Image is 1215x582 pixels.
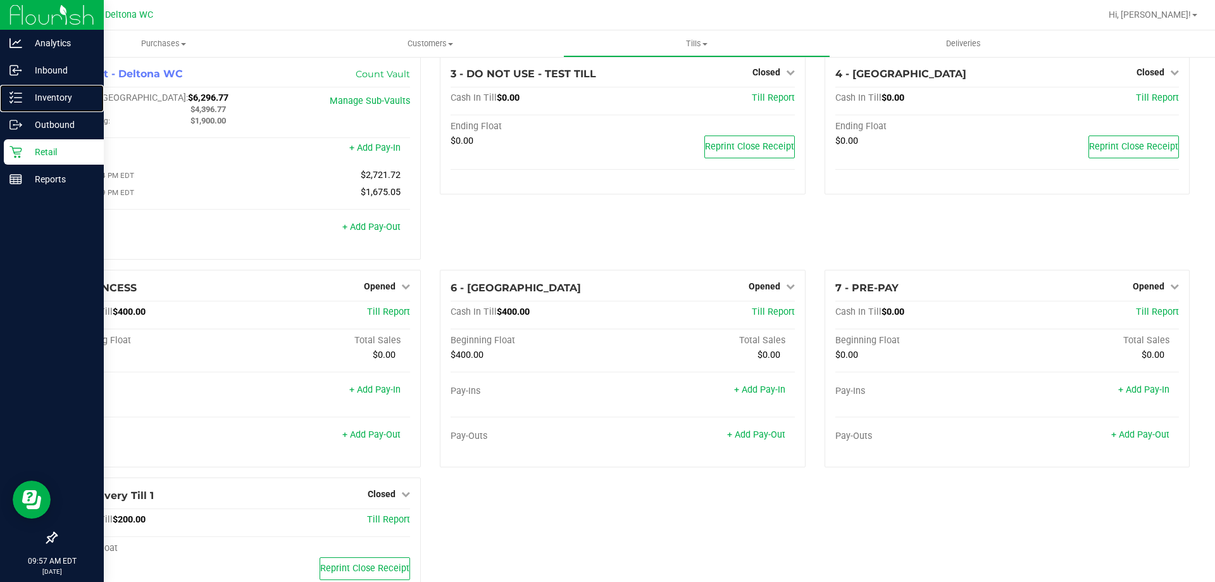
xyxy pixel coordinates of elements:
span: Reprint Close Receipt [705,141,794,152]
div: Total Sales [1007,335,1179,346]
span: Closed [368,489,396,499]
button: Reprint Close Receipt [1088,136,1179,158]
div: Pay-Outs [66,223,239,234]
span: $400.00 [497,307,530,317]
a: Purchases [30,30,297,57]
div: Pay-Ins [66,144,239,155]
span: Closed [752,67,780,77]
div: Pay-Outs [835,431,1007,442]
span: Customers [297,38,563,49]
span: Cash In Till [835,307,882,317]
span: $0.00 [882,92,904,103]
p: Retail [22,144,98,160]
span: Opened [1133,281,1164,291]
div: Beginning Float [66,335,239,346]
span: $0.00 [373,350,396,360]
p: Inbound [22,63,98,78]
inline-svg: Inbound [9,64,22,77]
a: Till Report [1136,307,1179,317]
div: Total Sales [239,335,411,346]
span: $0.00 [757,350,780,360]
a: + Add Pay-Out [1111,429,1169,440]
span: $1,675.05 [361,187,401,198]
span: $2,721.72 [361,170,401,180]
div: Ending Float [451,121,623,132]
span: $0.00 [451,136,473,146]
a: Customers [297,30,563,57]
div: Pay-Outs [66,431,239,442]
a: Till Report [752,92,795,103]
span: $0.00 [497,92,520,103]
span: 3 - DO NOT USE - TEST TILL [451,68,596,80]
span: Reprint Close Receipt [1089,141,1178,152]
span: 8 - Delivery Till 1 [66,490,154,502]
span: Opened [749,281,780,291]
div: Pay-Ins [451,386,623,397]
span: Deltona WC [105,9,153,20]
a: Till Report [1136,92,1179,103]
p: Analytics [22,35,98,51]
a: + Add Pay-In [1118,384,1169,395]
span: 6 - [GEOGRAPHIC_DATA] [451,282,581,294]
span: $400.00 [113,307,146,317]
span: Hi, [PERSON_NAME]! [1109,9,1191,20]
iframe: Resource center [13,481,51,519]
div: Beginning Float [835,335,1007,346]
div: Pay-Ins [835,386,1007,397]
button: Reprint Close Receipt [704,136,795,158]
p: 09:57 AM EDT [6,555,98,567]
span: $6,296.77 [188,92,228,103]
div: Ending Float [835,121,1007,132]
span: $400.00 [451,350,483,360]
div: Total Sales [623,335,795,346]
a: + Add Pay-In [349,142,401,153]
a: + Add Pay-Out [727,429,785,440]
p: [DATE] [6,567,98,576]
span: Purchases [30,38,297,49]
div: Pay-Outs [451,431,623,442]
span: Opened [364,281,396,291]
a: Deliveries [830,30,1097,57]
inline-svg: Outbound [9,118,22,131]
a: Till Report [752,307,795,317]
span: Reprint Close Receipt [320,563,409,574]
span: Cash In [GEOGRAPHIC_DATA]: [66,92,188,103]
span: Tills [564,38,829,49]
a: + Add Pay-Out [342,222,401,232]
span: $0.00 [835,350,858,360]
a: Till Report [367,514,410,525]
div: Pay-Ins [66,386,239,397]
span: $200.00 [113,514,146,525]
span: $0.00 [835,136,858,146]
span: 1 - Vault - Deltona WC [66,68,183,80]
div: Beginning Float [451,335,623,346]
button: Reprint Close Receipt [320,557,410,580]
span: Deliveries [929,38,998,49]
a: Count Vault [356,68,410,80]
inline-svg: Retail [9,146,22,158]
span: Cash In Till [451,92,497,103]
inline-svg: Analytics [9,37,22,49]
p: Outbound [22,117,98,132]
span: $4,396.77 [190,104,226,114]
span: Cash In Till [835,92,882,103]
p: Reports [22,172,98,187]
a: + Add Pay-Out [342,429,401,440]
span: 7 - PRE-PAY [835,282,899,294]
span: Closed [1137,67,1164,77]
a: Manage Sub-Vaults [330,96,410,106]
inline-svg: Inventory [9,91,22,104]
span: Cash In Till [451,307,497,317]
span: $0.00 [1142,350,1164,360]
inline-svg: Reports [9,173,22,186]
a: Till Report [367,307,410,317]
span: $0.00 [882,307,904,317]
a: + Add Pay-In [349,384,401,395]
span: $1,900.00 [190,116,226,125]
